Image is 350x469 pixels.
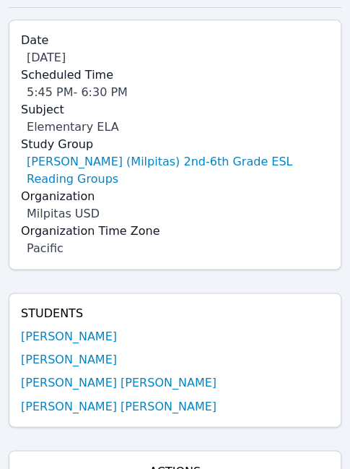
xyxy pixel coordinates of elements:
[21,328,117,345] a: [PERSON_NAME]
[21,136,329,153] label: Study Group
[21,32,329,49] label: Date
[27,84,329,101] div: 5:45 PM - 6:30 PM
[27,49,329,66] div: [DATE]
[21,223,329,240] label: Organization Time Zone
[21,101,329,119] label: Subject
[21,397,216,415] a: [PERSON_NAME] [PERSON_NAME]
[21,305,329,322] h4: Students
[21,351,117,369] a: [PERSON_NAME]
[21,188,329,205] label: Organization
[21,374,216,392] a: [PERSON_NAME] [PERSON_NAME]
[27,153,329,188] a: [PERSON_NAME] (Milpitas) 2nd-6th Grade ESL Reading Groups
[27,119,329,136] div: Elementary ELA
[27,205,329,223] div: Milpitas USD
[27,240,329,257] div: Pacific
[21,66,329,84] label: Scheduled Time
